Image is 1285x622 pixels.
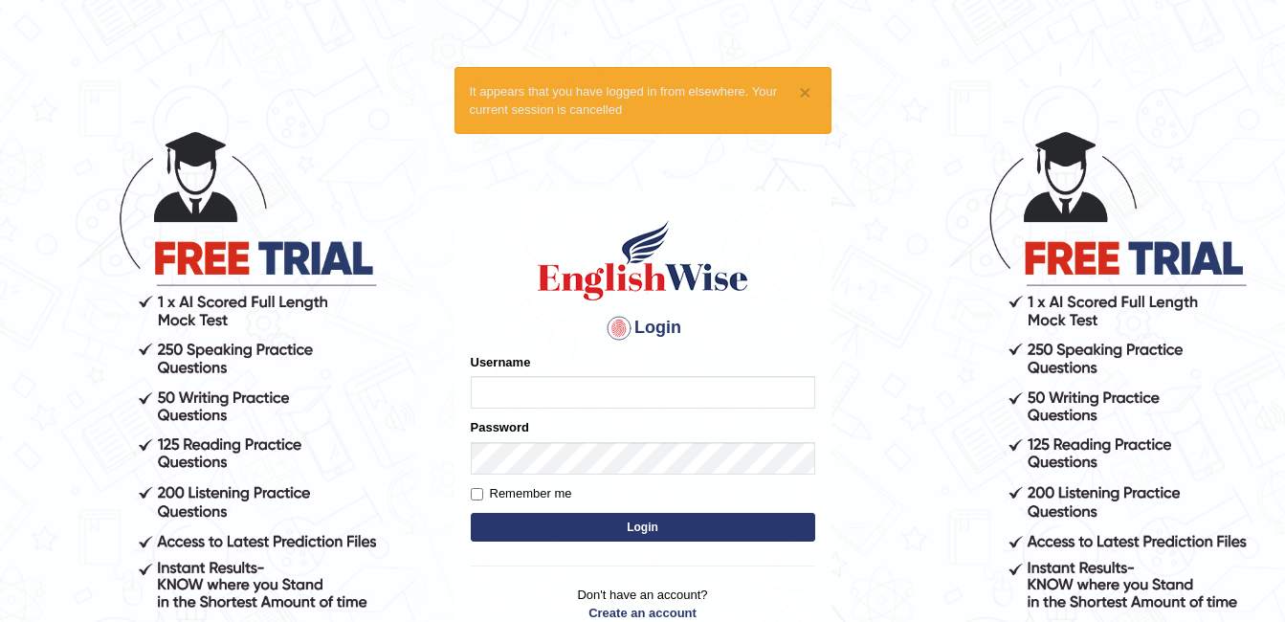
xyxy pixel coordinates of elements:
[471,488,483,500] input: Remember me
[471,484,572,503] label: Remember me
[471,513,815,542] button: Login
[454,67,831,134] div: It appears that you have logged in from elsewhere. Your current session is cancelled
[534,217,752,303] img: Logo of English Wise sign in for intelligent practice with AI
[471,418,529,436] label: Password
[471,313,815,344] h4: Login
[471,353,531,371] label: Username
[799,82,810,102] button: ×
[471,604,815,622] a: Create an account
